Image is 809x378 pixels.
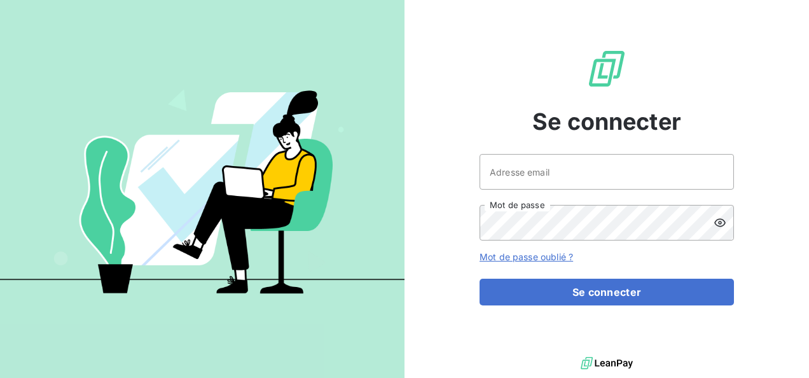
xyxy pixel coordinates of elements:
input: placeholder [480,154,734,190]
a: Mot de passe oublié ? [480,251,573,262]
button: Se connecter [480,279,734,305]
img: logo [581,354,633,373]
span: Se connecter [532,104,681,139]
img: Logo LeanPay [586,48,627,89]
